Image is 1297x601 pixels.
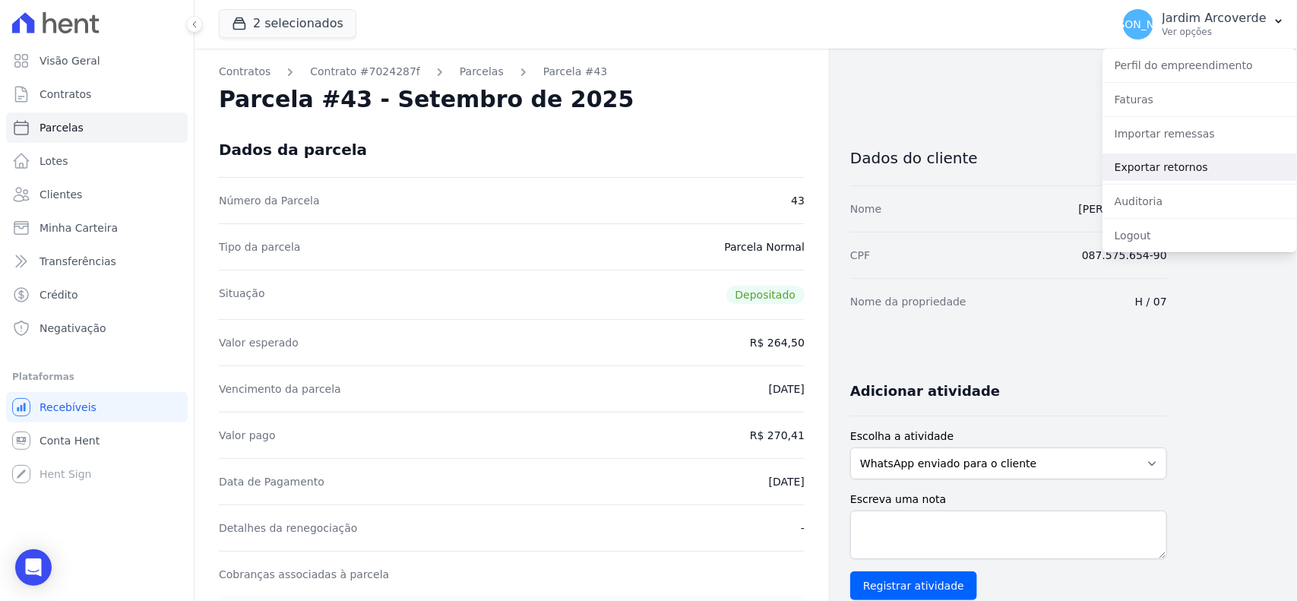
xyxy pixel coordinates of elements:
span: Crédito [40,287,78,302]
a: Contratos [219,64,270,80]
input: Registrar atividade [850,571,977,600]
dd: [DATE] [769,381,805,397]
a: Auditoria [1102,188,1297,215]
dt: Tipo da parcela [219,239,301,255]
a: Faturas [1102,86,1297,113]
nav: Breadcrumb [219,64,805,80]
div: Open Intercom Messenger [15,549,52,586]
dt: Valor pago [219,428,276,443]
span: Negativação [40,321,106,336]
a: Contrato #7024287f [310,64,420,80]
a: [PERSON_NAME] [1079,203,1167,215]
span: Visão Geral [40,53,100,68]
dt: Situação [219,286,265,304]
a: Perfil do empreendimento [1102,52,1297,79]
dd: R$ 270,41 [750,428,805,443]
a: Contratos [6,79,188,109]
a: Parcela #43 [543,64,608,80]
a: Importar remessas [1102,120,1297,147]
a: Crédito [6,280,188,310]
h3: Dados do cliente [850,149,1167,167]
span: Conta Hent [40,433,100,448]
a: Recebíveis [6,392,188,422]
a: Logout [1102,222,1297,249]
dt: Data de Pagamento [219,474,324,489]
dt: Detalhes da renegociação [219,520,358,536]
h2: Parcela #43 - Setembro de 2025 [219,86,634,113]
span: Recebíveis [40,400,96,415]
dd: 087.575.654-90 [1082,248,1167,263]
button: 2 selecionados [219,9,356,38]
span: Minha Carteira [40,220,118,236]
span: Contratos [40,87,91,102]
a: Clientes [6,179,188,210]
dt: CPF [850,248,870,263]
a: Minha Carteira [6,213,188,243]
dt: Vencimento da parcela [219,381,341,397]
a: Exportar retornos [1102,153,1297,181]
span: Transferências [40,254,116,269]
dt: Número da Parcela [219,193,320,208]
span: Lotes [40,153,68,169]
button: [PERSON_NAME] Jardim Arcoverde Ver opções [1111,3,1297,46]
dd: Parcela Normal [724,239,805,255]
dt: Cobranças associadas à parcela [219,567,389,582]
a: Conta Hent [6,425,188,456]
a: Parcelas [460,64,504,80]
dt: Nome da propriedade [850,294,966,309]
div: Plataformas [12,368,182,386]
a: Visão Geral [6,46,188,76]
a: Lotes [6,146,188,176]
dt: Valor esperado [219,335,299,350]
span: [PERSON_NAME] [1093,19,1182,30]
div: Dados da parcela [219,141,367,159]
dd: - [801,520,805,536]
p: Jardim Arcoverde [1163,11,1267,26]
dd: R$ 264,50 [750,335,805,350]
label: Escreva uma nota [850,492,1167,508]
h3: Adicionar atividade [850,382,1000,400]
span: Parcelas [40,120,84,135]
a: Parcelas [6,112,188,143]
dt: Nome [850,201,881,217]
dd: H / 07 [1135,294,1167,309]
p: Ver opções [1163,26,1267,38]
dd: [DATE] [769,474,805,489]
a: Negativação [6,313,188,343]
span: Clientes [40,187,82,202]
a: Transferências [6,246,188,277]
label: Escolha a atividade [850,429,1167,444]
dd: 43 [791,193,805,208]
span: Depositado [726,286,805,304]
